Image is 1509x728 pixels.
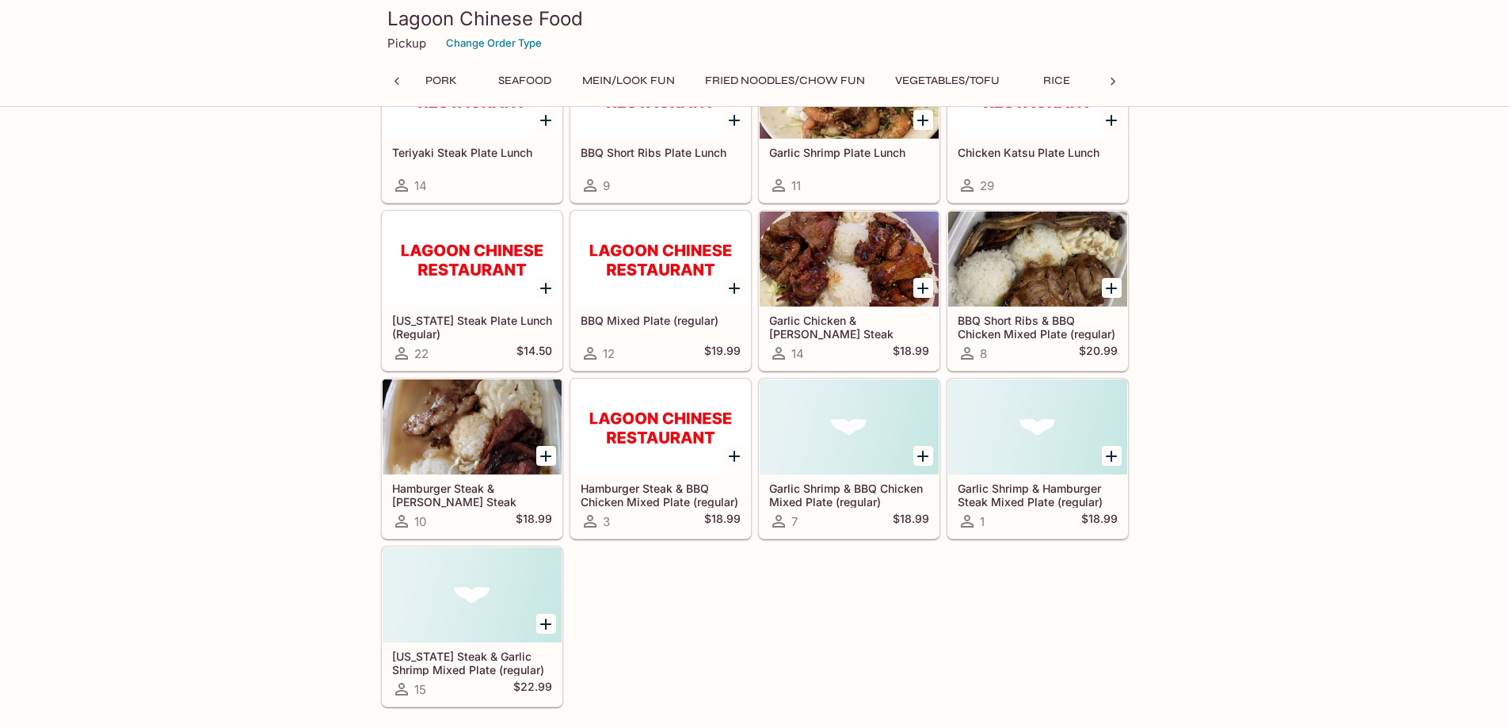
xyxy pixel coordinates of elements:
button: Vegetables/Tofu [886,70,1008,92]
span: 8 [980,346,987,361]
button: Add Hamburger Steak & BBQ Chicken Mixed Plate (regular) [725,446,745,466]
span: 7 [791,514,798,529]
button: Add Teriyaki Steak Plate Lunch [536,110,556,130]
span: 9 [603,178,610,193]
div: Chicken Katsu Plate Lunch [948,44,1127,139]
a: BBQ Short Ribs Plate Lunch9 [570,43,751,203]
button: Seafood [490,70,561,92]
span: 1 [980,514,985,529]
h5: $18.99 [893,512,929,531]
div: Teriyaki Steak Plate Lunch [383,44,562,139]
span: 22 [414,346,429,361]
span: 15 [414,682,426,697]
h5: $20.99 [1079,344,1118,363]
h5: $18.99 [704,512,741,531]
div: BBQ Mixed Plate (regular) [571,212,750,307]
button: Add Hamburger Steak & Teri Steak Mixed Plate (regular) [536,446,556,466]
button: Rice [1021,70,1092,92]
div: Garlic Shrimp & Hamburger Steak Mixed Plate (regular) [948,379,1127,475]
h5: Garlic Shrimp Plate Lunch [769,146,929,159]
div: New York Steak Plate Lunch (Regular) [383,212,562,307]
h5: Hamburger Steak & BBQ Chicken Mixed Plate (regular) [581,482,741,508]
button: Add New York Steak & Garlic Shrimp Mixed Plate (regular) [536,614,556,634]
button: Pork [406,70,477,92]
h5: $14.50 [516,344,552,363]
button: Add Garlic Shrimp & BBQ Chicken Mixed Plate (regular) [913,446,933,466]
h3: Lagoon Chinese Food [387,6,1122,31]
a: BBQ Mixed Plate (regular)12$19.99 [570,211,751,371]
a: Garlic Shrimp Plate Lunch11 [759,43,939,203]
h5: $19.99 [704,344,741,363]
div: Garlic Chicken & Teri Steak Mixed Plate (regular) [760,212,939,307]
p: Pickup [387,36,426,51]
h5: Teriyaki Steak Plate Lunch [392,146,552,159]
span: 3 [603,514,610,529]
button: Change Order Type [439,31,549,55]
div: Hamburger Steak & BBQ Chicken Mixed Plate (regular) [571,379,750,475]
button: Add Garlic Shrimp Plate Lunch [913,110,933,130]
span: 14 [414,178,427,193]
a: [US_STATE] Steak & Garlic Shrimp Mixed Plate (regular)15$22.99 [382,547,562,707]
span: 11 [791,178,801,193]
button: Add Garlic Chicken & Teri Steak Mixed Plate (regular) [913,278,933,298]
div: Garlic Shrimp Plate Lunch [760,44,939,139]
a: Garlic Chicken & [PERSON_NAME] Steak Mixed Plate (regular)14$18.99 [759,211,939,371]
span: 14 [791,346,804,361]
a: Chicken Katsu Plate Lunch29 [947,43,1128,203]
div: BBQ Short Ribs & BBQ Chicken Mixed Plate (regular) [948,212,1127,307]
button: Mein/Look Fun [573,70,684,92]
a: Garlic Shrimp & BBQ Chicken Mixed Plate (regular)7$18.99 [759,379,939,539]
h5: [US_STATE] Steak Plate Lunch (Regular) [392,314,552,340]
h5: [US_STATE] Steak & Garlic Shrimp Mixed Plate (regular) [392,650,552,676]
div: Garlic Shrimp & BBQ Chicken Mixed Plate (regular) [760,379,939,475]
button: Add BBQ Short Ribs & BBQ Chicken Mixed Plate (regular) [1102,278,1122,298]
h5: $18.99 [893,344,929,363]
a: Garlic Shrimp & Hamburger Steak Mixed Plate (regular)1$18.99 [947,379,1128,539]
div: New York Steak & Garlic Shrimp Mixed Plate (regular) [383,547,562,642]
a: [US_STATE] Steak Plate Lunch (Regular)22$14.50 [382,211,562,371]
h5: BBQ Short Ribs & BBQ Chicken Mixed Plate (regular) [958,314,1118,340]
span: 29 [980,178,994,193]
h5: $22.99 [513,680,552,699]
span: 12 [603,346,615,361]
a: Teriyaki Steak Plate Lunch14 [382,43,562,203]
button: Add Garlic Shrimp & Hamburger Steak Mixed Plate (regular) [1102,446,1122,466]
h5: $18.99 [516,512,552,531]
h5: Garlic Shrimp & Hamburger Steak Mixed Plate (regular) [958,482,1118,508]
button: Add BBQ Mixed Plate (regular) [725,278,745,298]
button: Add BBQ Short Ribs Plate Lunch [725,110,745,130]
span: 10 [414,514,426,529]
a: BBQ Short Ribs & BBQ Chicken Mixed Plate (regular)8$20.99 [947,211,1128,371]
h5: BBQ Short Ribs Plate Lunch [581,146,741,159]
h5: Chicken Katsu Plate Lunch [958,146,1118,159]
div: BBQ Short Ribs Plate Lunch [571,44,750,139]
div: Hamburger Steak & Teri Steak Mixed Plate (regular) [383,379,562,475]
h5: $18.99 [1081,512,1118,531]
a: Hamburger Steak & BBQ Chicken Mixed Plate (regular)3$18.99 [570,379,751,539]
h5: BBQ Mixed Plate (regular) [581,314,741,327]
button: Add Chicken Katsu Plate Lunch [1102,110,1122,130]
h5: Garlic Shrimp & BBQ Chicken Mixed Plate (regular) [769,482,929,508]
button: Fried Noodles/Chow Fun [696,70,874,92]
button: Add New York Steak Plate Lunch (Regular) [536,278,556,298]
h5: Hamburger Steak & [PERSON_NAME] Steak Mixed Plate (regular) [392,482,552,508]
h5: Garlic Chicken & [PERSON_NAME] Steak Mixed Plate (regular) [769,314,929,340]
a: Hamburger Steak & [PERSON_NAME] Steak Mixed Plate (regular)10$18.99 [382,379,562,539]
